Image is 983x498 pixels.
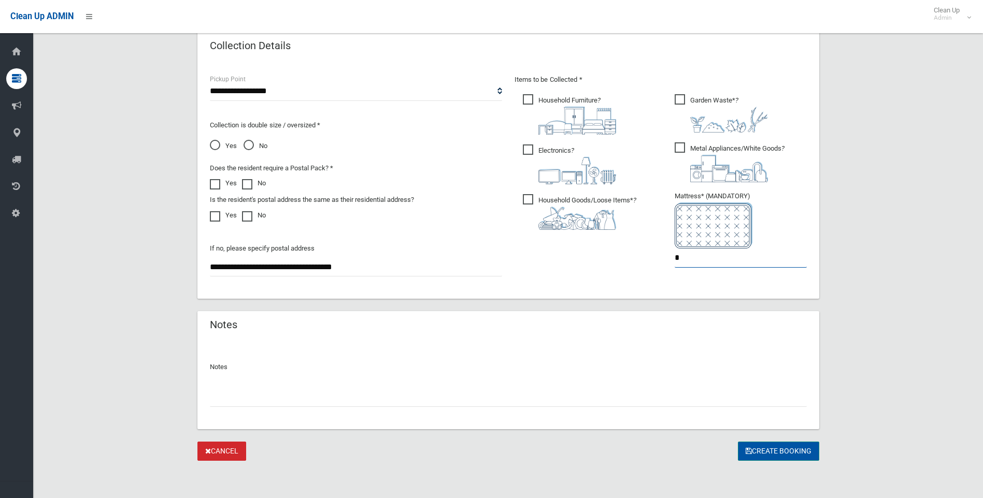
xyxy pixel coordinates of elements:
span: Yes [210,140,237,152]
img: 36c1b0289cb1767239cdd3de9e694f19.png [690,155,768,182]
i: ? [538,196,636,230]
i: ? [538,96,616,135]
label: If no, please specify postal address [210,242,315,255]
i: ? [538,147,616,184]
label: No [242,209,266,222]
img: 4fd8a5c772b2c999c83690221e5242e0.png [690,107,768,133]
span: No [244,140,267,152]
p: Notes [210,361,807,373]
label: Is the resident's postal address the same as their residential address? [210,194,414,206]
span: Household Goods/Loose Items* [523,194,636,230]
p: Items to be Collected * [515,74,807,86]
label: Yes [210,177,237,189]
span: Mattress* (MANDATORY) [675,192,807,248]
label: Does the resident require a Postal Pack? * [210,162,333,174]
img: b13cc3517677393f34c0a387616ef184.png [538,207,616,230]
button: Create Booking [738,442,819,461]
span: Household Furniture [523,94,616,135]
header: Notes [197,315,250,335]
small: Admin [934,14,960,22]
p: Collection is double size / oversized * [210,119,502,131]
i: ? [690,144,785,182]
label: No [242,177,266,189]
img: 394712a680b73dbc3d2a6a3a7ffe5a07.png [538,157,616,184]
span: Clean Up ADMIN [10,11,74,21]
label: Yes [210,209,237,222]
a: Cancel [197,442,246,461]
span: Clean Up [929,6,970,22]
header: Collection Details [197,36,303,56]
span: Metal Appliances/White Goods [675,142,785,182]
span: Electronics [523,144,616,184]
i: ? [690,96,768,133]
img: e7408bece873d2c1783593a074e5cb2f.png [675,202,752,248]
img: aa9efdbe659d29b613fca23ba79d85cb.png [538,107,616,135]
span: Garden Waste* [675,94,768,133]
